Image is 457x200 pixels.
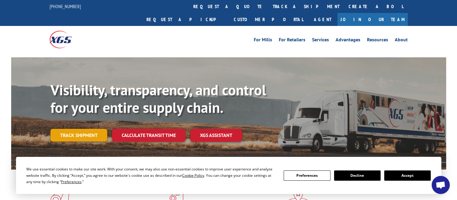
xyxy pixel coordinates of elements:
a: XGS ASSISTANT [190,129,242,142]
a: Track shipment [50,129,107,141]
a: Calculate transit time [112,129,185,142]
a: Join Our Team [337,13,408,26]
b: Visibility, transparency, and control for your entire supply chain. [50,81,266,117]
a: Advantages [336,37,360,44]
div: Open chat [432,176,450,194]
button: Preferences [284,170,330,181]
div: We use essential cookies to make our site work. With your consent, we may also use non-essential ... [26,166,276,185]
a: Agent [308,13,337,26]
div: Cookie Consent Prompt [16,157,441,194]
a: Services [312,37,329,44]
a: For Mills [254,37,272,44]
button: Accept [384,170,431,181]
a: Resources [367,37,388,44]
span: Preferences [61,179,82,184]
a: Customer Portal [229,13,308,26]
span: Cookie Policy [182,173,204,178]
a: Request a pickup [142,13,229,26]
a: [PHONE_NUMBER] [50,3,81,9]
button: Decline [334,170,381,181]
a: For Retailers [279,37,305,44]
a: About [395,37,408,44]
